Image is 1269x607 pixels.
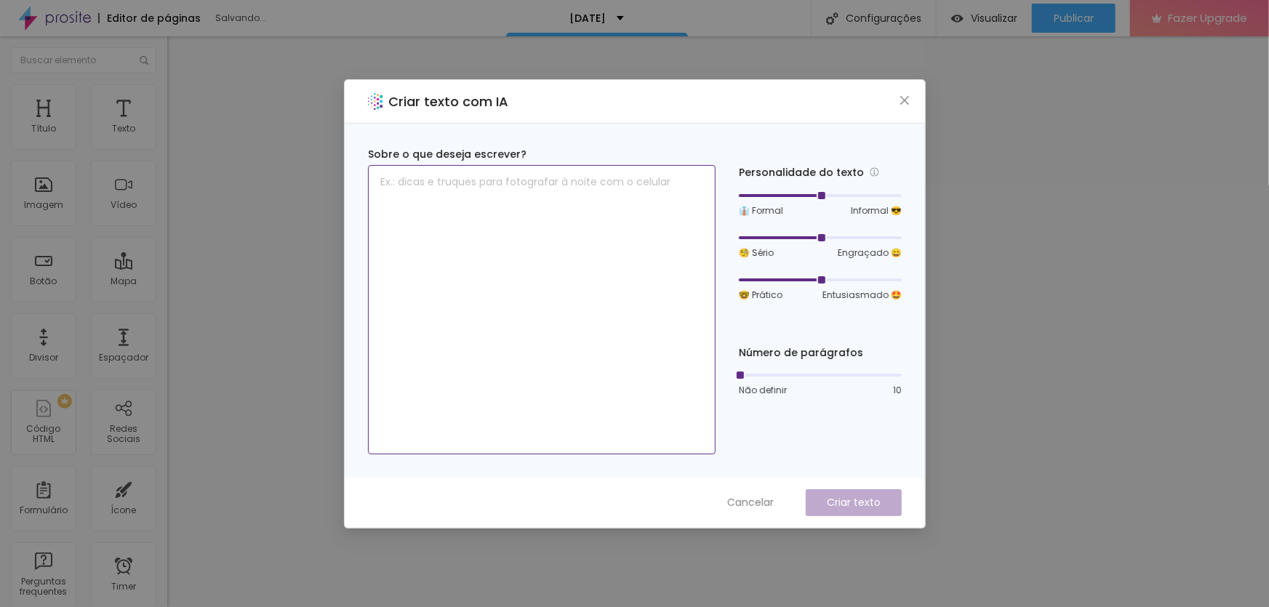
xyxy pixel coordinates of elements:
[1054,12,1094,24] span: Publicar
[15,424,72,445] div: Código HTML
[95,424,152,445] div: Redes Sociais
[111,200,137,210] div: Vídeo
[31,276,57,286] div: Botão
[99,353,148,363] div: Espaçador
[899,95,910,106] span: close
[20,505,68,515] div: Formulário
[951,12,964,25] img: view-1.svg
[739,289,782,302] span: 🤓 Prático
[29,353,58,363] div: Divisor
[167,36,1269,607] iframe: Editor
[111,505,137,515] div: Ícone
[826,12,838,25] img: Icone
[893,384,902,397] span: 10
[739,246,774,260] span: 🧐 Sério
[215,14,383,23] div: Salvando...
[368,147,716,162] div: Sobre o que deseja escrever?
[739,204,783,217] span: 👔 Formal
[897,92,912,108] button: Close
[838,246,902,260] span: Engraçado 😄
[739,164,902,181] div: Personalidade do texto
[31,124,56,134] div: Título
[851,204,902,217] span: Informal 😎
[111,582,136,592] div: Timer
[1032,4,1116,33] button: Publicar
[112,124,135,134] div: Texto
[111,276,137,286] div: Mapa
[388,92,508,111] h2: Criar texto com IA
[713,489,788,516] button: Cancelar
[98,13,201,23] div: Editor de páginas
[971,12,1017,24] span: Visualizar
[739,384,787,397] span: Não definir
[1168,12,1247,24] span: Fazer Upgrade
[11,47,156,73] input: Buscar elemento
[24,200,63,210] div: Imagem
[822,289,902,302] span: Entusiasmado 🤩
[937,4,1032,33] button: Visualizar
[15,576,72,598] div: Perguntas frequentes
[739,345,902,361] div: Número de parágrafos
[569,13,606,23] p: [DATE]
[727,495,774,510] span: Cancelar
[140,56,148,65] img: Icone
[806,489,902,516] button: Criar texto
